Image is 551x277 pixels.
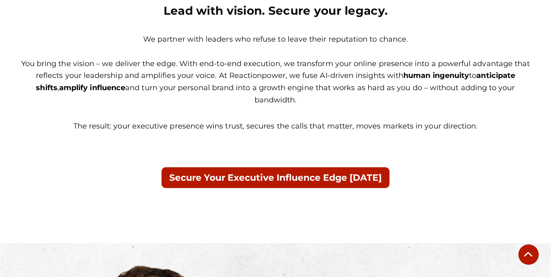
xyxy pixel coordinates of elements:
[17,58,535,106] p: You bring the vision – we deliver the edge. With end-to-end execution, we transform your online p...
[162,167,389,188] button: Secure Your Executive Influence Edge [DATE]
[403,71,469,80] strong: human ingenuity
[17,33,535,46] p: We partner with leaders who refuse to leave their reputation to chance.
[17,2,535,19] h4: Lead with vision. Secure your legacy.
[17,120,535,133] p: The result: your executive presence wins trust, secures the calls that matter, moves markets in y...
[36,71,515,92] strong: anticipate shifts
[59,83,125,92] strong: amplify influence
